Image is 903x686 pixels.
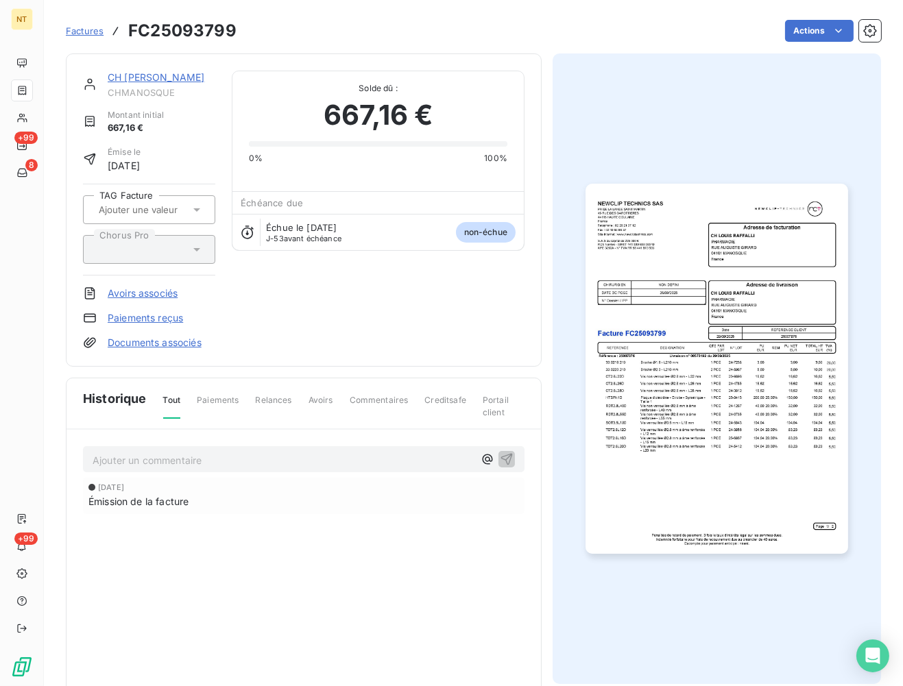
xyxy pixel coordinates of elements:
span: 8 [25,159,38,171]
button: Actions [785,20,854,42]
img: invoice_thumbnail [586,184,847,554]
a: Avoirs associés [108,286,178,300]
span: [DATE] [108,158,141,173]
span: Montant initial [108,109,164,121]
span: 667,16 € [108,121,164,135]
span: Creditsafe [424,394,466,417]
span: Solde dû : [249,82,507,95]
input: Ajouter une valeur [97,204,235,216]
span: 667,16 € [324,95,433,136]
span: 0% [249,152,263,164]
span: +99 [14,532,38,545]
span: Relances [255,394,291,417]
span: J-53 [266,234,284,243]
span: Avoirs [309,394,333,417]
span: Factures [66,25,104,36]
span: Échue le [DATE] [266,222,337,233]
div: NT [11,8,33,30]
span: Paiements [197,394,239,417]
h3: FC25093799 [128,19,237,43]
span: Portail client [483,394,525,430]
span: CHMANOSQUE [108,87,215,98]
a: Factures [66,24,104,38]
span: Historique [83,389,147,408]
span: +99 [14,132,38,144]
span: Tout [163,394,181,419]
span: Commentaires [350,394,409,417]
span: 100% [484,152,507,164]
span: Échéance due [241,197,303,208]
span: Émission de la facture [88,494,189,509]
a: Paiements reçus [108,311,183,325]
div: Open Intercom Messenger [856,639,889,672]
span: avant échéance [266,234,341,243]
a: CH [PERSON_NAME] [108,71,204,83]
span: non-échue [456,222,516,243]
img: Logo LeanPay [11,656,33,678]
span: [DATE] [98,483,124,491]
a: Documents associés [108,336,202,350]
span: Émise le [108,146,141,158]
